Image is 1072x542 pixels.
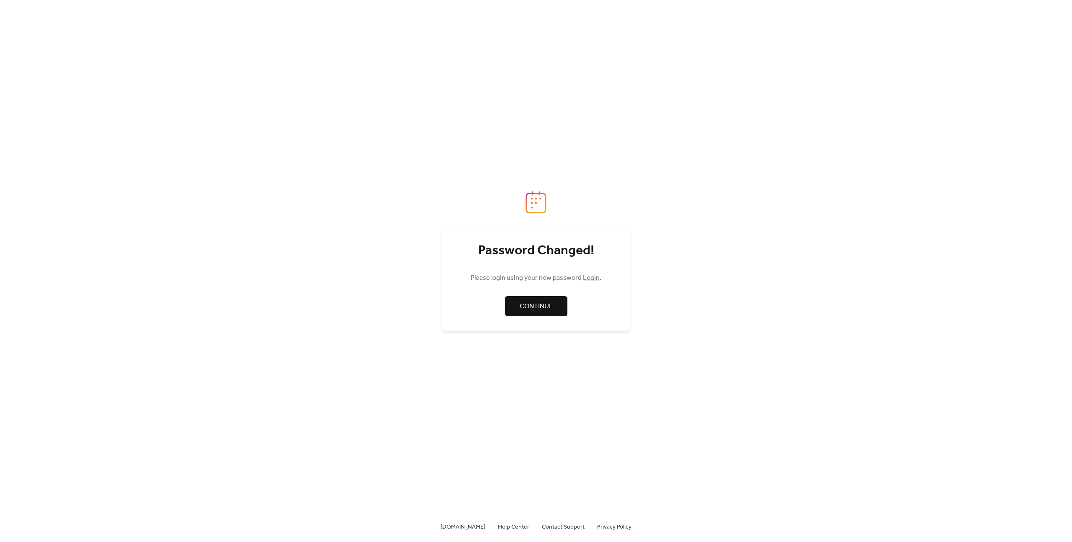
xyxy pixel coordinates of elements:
a: Contact Support [542,521,585,532]
span: Privacy Policy [597,522,631,532]
span: Contact Support [542,522,585,532]
span: [DOMAIN_NAME] [441,522,485,532]
div: Password Changed! [459,243,613,259]
img: logo [526,191,546,214]
span: Continue [520,302,553,312]
span: Help Center [498,522,529,532]
a: Login [583,271,600,284]
span: Please login using your new password . [471,273,601,283]
a: Privacy Policy [597,521,631,532]
a: Help Center [498,521,529,532]
a: [DOMAIN_NAME] [441,521,485,532]
a: Continue [505,296,567,316]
